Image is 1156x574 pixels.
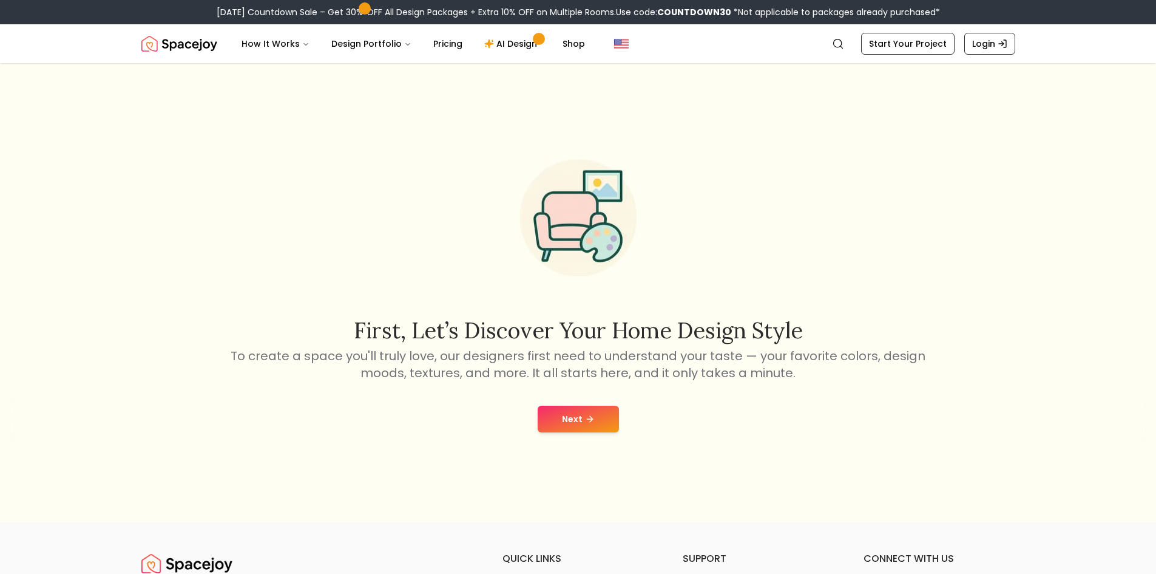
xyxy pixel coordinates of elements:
[229,347,928,381] p: To create a space you'll truly love, our designers first need to understand your taste — your fav...
[229,318,928,343] h2: First, let’s discover your home design style
[657,6,731,18] b: COUNTDOWN30
[616,6,731,18] span: Use code:
[322,32,421,56] button: Design Portfolio
[141,24,1015,63] nav: Global
[232,32,595,56] nav: Main
[232,32,319,56] button: How It Works
[553,32,595,56] a: Shop
[141,32,217,56] a: Spacejoy
[614,36,629,51] img: United States
[502,552,654,566] h6: quick links
[861,33,955,55] a: Start Your Project
[475,32,550,56] a: AI Design
[217,6,940,18] div: [DATE] Countdown Sale – Get 30% OFF All Design Packages + Extra 10% OFF on Multiple Rooms.
[538,406,619,432] button: Next
[424,32,472,56] a: Pricing
[501,140,656,296] img: Start Style Quiz Illustration
[141,32,217,56] img: Spacejoy Logo
[864,552,1015,566] h6: connect with us
[683,552,834,566] h6: support
[731,6,940,18] span: *Not applicable to packages already purchased*
[964,33,1015,55] a: Login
